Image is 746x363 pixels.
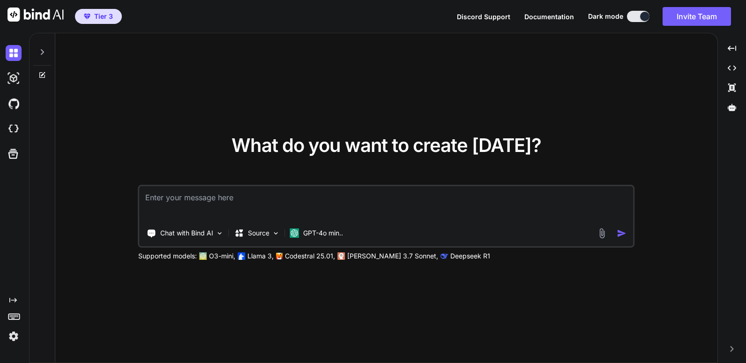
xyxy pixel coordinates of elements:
[347,251,438,261] p: [PERSON_NAME] 3.7 Sonnet,
[94,12,113,21] span: Tier 3
[457,12,510,22] button: Discord Support
[6,121,22,137] img: cloudideIcon
[597,228,607,239] img: attachment
[209,251,235,261] p: O3-mini,
[457,13,510,21] span: Discord Support
[524,12,574,22] button: Documentation
[6,96,22,112] img: githubDark
[6,70,22,86] img: darkAi-studio
[160,228,213,238] p: Chat with Bind AI
[200,252,207,260] img: GPT-4
[285,251,335,261] p: Codestral 25.01,
[247,251,274,261] p: Llama 3,
[290,228,299,238] img: GPT-4o mini
[216,229,224,237] img: Pick Tools
[450,251,490,261] p: Deepseek R1
[617,228,627,238] img: icon
[231,134,541,157] span: What do you want to create [DATE]?
[338,252,345,260] img: claude
[84,14,90,19] img: premium
[441,252,448,260] img: claude
[272,229,280,237] img: Pick Models
[6,328,22,344] img: settings
[238,252,246,260] img: Llama2
[75,9,122,24] button: premiumTier 3
[7,8,64,22] img: Bind AI
[588,12,623,21] span: Dark mode
[138,251,197,261] p: Supported models:
[248,228,269,238] p: Source
[663,7,731,26] button: Invite Team
[524,13,574,21] span: Documentation
[303,228,343,238] p: GPT-4o min..
[276,253,283,259] img: Mistral-AI
[6,45,22,61] img: darkChat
